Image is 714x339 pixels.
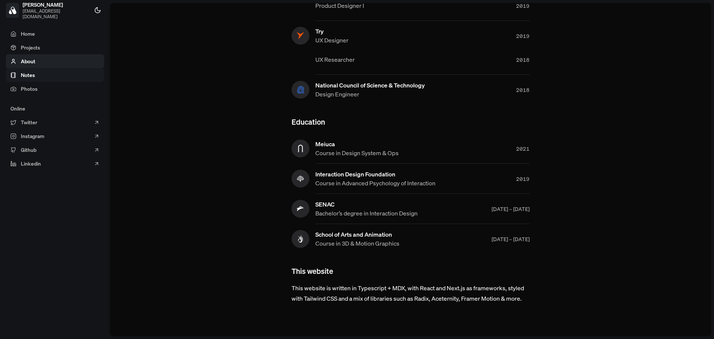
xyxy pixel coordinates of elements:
[292,283,530,304] p: This website is written in Typescript + MDX, with React and Next.js as frameworks, styled with Ta...
[6,1,91,19] a: [PERSON_NAME][EMAIL_ADDRESS][DOMAIN_NAME]
[21,160,41,167] span: Linkedin
[6,68,104,82] a: Notes
[6,27,104,41] a: Home
[315,200,418,209] span: SENAC
[315,90,425,99] span: Design Engineer
[315,27,348,36] span: Try
[516,32,530,40] span: 2019
[315,1,364,10] span: Product Designer I
[315,55,355,64] span: UX Researcher
[6,129,104,143] a: Instagram
[6,143,104,157] a: Github
[6,82,104,96] a: Photos
[315,170,435,179] span: Interaction Design Foundation
[315,36,348,45] span: UX Designer
[516,86,530,94] span: 2018
[516,2,530,10] span: 2019
[6,115,104,129] a: Twitter
[315,148,399,157] span: Course in Design System & Ops
[21,146,36,154] span: Github
[23,8,86,19] span: [EMAIL_ADDRESS][DOMAIN_NAME]
[21,85,38,93] span: Photos
[6,102,104,115] div: Online
[6,54,104,68] a: About
[516,175,530,183] span: 2019
[23,1,86,8] span: [PERSON_NAME]
[292,116,530,128] h2: Education
[21,118,37,126] span: Twitter
[315,81,425,90] span: National Council of Science & Technology
[292,266,530,277] h2: This website
[516,145,530,153] span: 2021
[6,41,104,54] a: Projects
[21,30,35,38] span: Home
[315,179,435,188] span: Course in Advanced Psychology of Interaction
[315,239,399,248] span: Course in 3D & Motion Graphics
[21,71,35,79] span: Notes
[492,235,530,243] span: [DATE] – [DATE]
[21,132,44,140] span: Instagram
[6,157,104,170] a: Linkedin
[315,209,418,218] span: Bachelor’s degree in Interaction Design
[21,44,40,51] span: Projects
[21,57,35,65] span: About
[492,205,530,213] span: [DATE] – [DATE]
[315,230,399,239] span: School of Arts and Animation
[315,140,399,148] span: Meiuca
[516,56,530,64] span: 2018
